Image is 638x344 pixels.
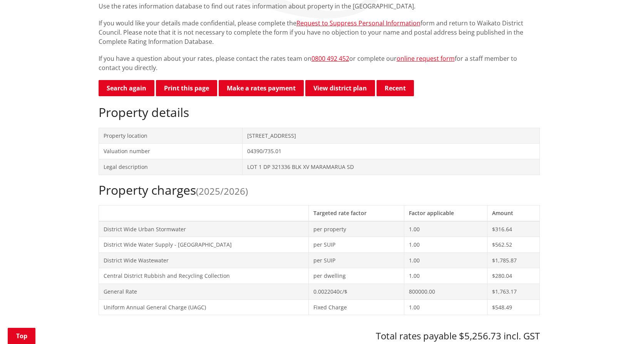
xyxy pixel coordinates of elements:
td: 04390/735.01 [242,144,539,159]
td: LOT 1 DP 321336 BLK XV MARAMARUA SD [242,159,539,175]
h2: Property charges [99,183,540,197]
button: Print this page [156,80,217,96]
button: Recent [377,80,414,96]
td: $1,785.87 [487,252,539,268]
a: Request to Suppress Personal Information [296,19,420,27]
td: Valuation number [99,144,242,159]
td: General Rate [99,284,308,299]
td: District Wide Urban Stormwater [99,221,308,237]
td: District Wide Wastewater [99,252,308,268]
a: Top [8,328,35,344]
th: Factor applicable [404,205,487,221]
p: If you have a question about your rates, please contact the rates team on or complete our for a s... [99,54,540,72]
td: Uniform Annual General Charge (UAGC) [99,299,308,315]
h3: Total rates payable $5,256.73 incl. GST [99,331,540,342]
td: per dwelling [308,268,404,284]
h2: Property details [99,105,540,120]
td: 1.00 [404,299,487,315]
iframe: Messenger Launcher [603,312,630,339]
td: $316.64 [487,221,539,237]
td: 800000.00 [404,284,487,299]
td: per SUIP [308,237,404,253]
th: Amount [487,205,539,221]
td: Legal description [99,159,242,175]
td: 0.0022040c/$ [308,284,404,299]
a: Make a rates payment [219,80,304,96]
td: [STREET_ADDRESS] [242,128,539,144]
td: $280.04 [487,268,539,284]
td: 1.00 [404,221,487,237]
a: 0800 492 452 [311,54,349,63]
td: $562.52 [487,237,539,253]
td: 1.00 [404,237,487,253]
th: Targeted rate factor [308,205,404,221]
td: Property location [99,128,242,144]
span: (2025/2026) [196,185,248,197]
td: $548.49 [487,299,539,315]
p: Use the rates information database to find out rates information about property in the [GEOGRAPHI... [99,2,540,11]
p: If you would like your details made confidential, please complete the form and return to Waikato ... [99,18,540,46]
td: Fixed Charge [308,299,404,315]
td: per SUIP [308,252,404,268]
td: 1.00 [404,252,487,268]
a: View district plan [305,80,375,96]
a: online request form [397,54,455,63]
td: per property [308,221,404,237]
td: Central District Rubbish and Recycling Collection [99,268,308,284]
td: 1.00 [404,268,487,284]
a: Search again [99,80,154,96]
td: $1,763.17 [487,284,539,299]
td: District Wide Water Supply - [GEOGRAPHIC_DATA] [99,237,308,253]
